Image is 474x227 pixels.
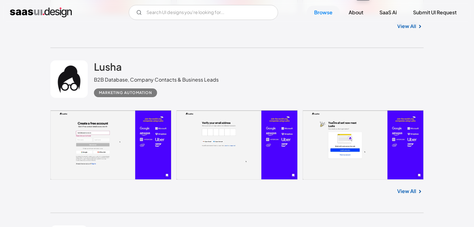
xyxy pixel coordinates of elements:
input: Search UI designs you're looking for... [129,5,278,20]
a: About [341,6,371,19]
form: Email Form [129,5,278,20]
h2: Lusha [94,60,122,73]
a: View All [397,187,416,195]
a: Browse [307,6,340,19]
a: SaaS Ai [372,6,404,19]
a: Lusha [94,60,122,76]
a: home [10,7,72,17]
a: Submit UI Request [406,6,464,19]
div: B2B Database, Company Contacts & Business Leads [94,76,219,83]
div: Marketing Automation [99,89,152,97]
a: View All [397,22,416,30]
